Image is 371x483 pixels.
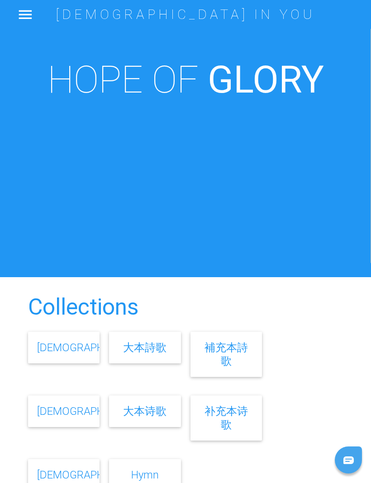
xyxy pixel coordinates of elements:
[205,341,248,367] a: 補充本詩歌
[123,341,166,354] a: 大本詩歌
[37,468,149,481] a: [DEMOGRAPHIC_DATA]
[28,295,343,320] h2: Collections
[131,468,159,481] a: Hymn
[208,56,233,102] i: G
[205,404,248,431] a: 补充本诗歌
[252,56,279,102] i: O
[279,56,301,102] i: R
[123,404,166,418] a: 大本诗歌
[48,56,199,102] span: HOPE OF
[301,56,324,102] i: Y
[37,404,149,418] a: [DEMOGRAPHIC_DATA]
[233,56,252,102] i: L
[37,341,149,354] a: [DEMOGRAPHIC_DATA]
